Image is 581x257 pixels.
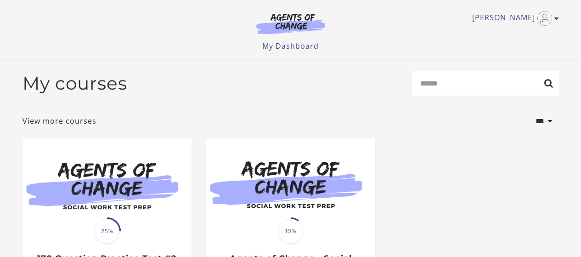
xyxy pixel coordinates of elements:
[247,13,335,34] img: Agents of Change Logo
[472,11,554,26] a: Toggle menu
[95,219,119,244] span: 25%
[262,41,319,51] a: My Dashboard
[23,115,96,126] a: View more courses
[278,219,303,244] span: 10%
[23,73,127,94] h2: My courses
